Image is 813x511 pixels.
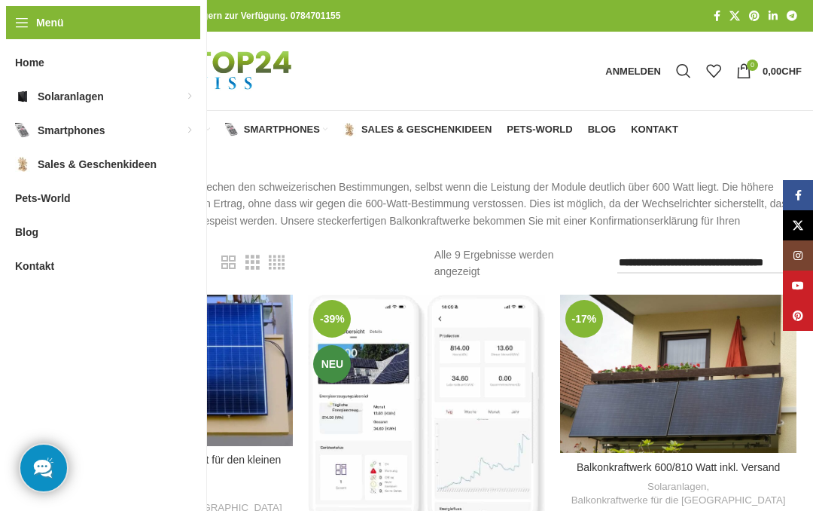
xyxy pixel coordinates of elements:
a: Solaranlagen [101,115,210,145]
a: Facebook Social Link [783,180,813,210]
div: Hauptnavigation [49,115,686,145]
span: -17% [565,300,603,338]
img: Sales & Geschenkideen [343,123,356,136]
p: Unsere Balkonkraftwerke entsprechen den schweizerischen Bestimmungen, selbst wenn die Leistung de... [56,179,802,246]
span: Blog [15,219,38,246]
a: Blog [588,115,617,145]
a: Balkonkraftwerke für die [GEOGRAPHIC_DATA] [571,494,786,508]
a: YouTube Social Link [783,271,813,301]
span: -39% [313,300,351,338]
a: Pets-World [507,115,572,145]
a: Kontakt [631,115,678,145]
a: X Social Link [783,210,813,240]
span: Sales & Geschenkideen [361,124,492,136]
span: Blog [588,124,617,136]
div: Meine Wunschliste [699,56,729,86]
a: Smartphones [225,115,327,145]
a: Pinterest Social Link [783,301,813,331]
span: Kontakt [631,124,678,136]
span: Pets-World [15,185,71,212]
a: Balkonkraftwerk 600/810 Watt inkl. Versand [560,295,796,453]
a: Rasteransicht 4 [269,253,285,272]
img: Smartphones [15,123,30,138]
a: LinkedIn Social Link [764,6,782,26]
span: Kontakt [15,252,54,280]
a: Facebook Social Link [709,6,725,26]
a: Suche [668,56,699,86]
span: Anmelden [605,66,661,76]
a: X Social Link [725,6,744,26]
span: Solaranlagen [38,83,104,110]
span: Neu [313,345,351,383]
a: Solaranlagen [647,480,706,494]
span: CHF [781,66,802,77]
bdi: 0,00 [763,66,802,77]
span: Sales & Geschenkideen [38,151,157,178]
span: Menü [36,14,64,31]
a: Rasteransicht 3 [245,253,260,272]
img: Sales & Geschenkideen [15,157,30,172]
a: Rasteransicht 2 [221,253,236,272]
span: Home [15,49,44,76]
a: Telegram Social Link [782,6,802,26]
span: Smartphones [38,117,105,144]
span: Pets-World [507,124,572,136]
a: Balkonkraftwerk 600/810 Watt inkl. Versand [577,461,780,473]
span: 0 [747,60,758,71]
div: , [568,480,789,508]
span: Smartphones [244,124,320,136]
img: Smartphones [225,123,239,136]
a: Instagram Social Link [783,240,813,271]
a: Pinterest Social Link [744,6,764,26]
img: Solaranlagen [15,89,30,104]
p: Alle 9 Ergebnisse werden angezeigt [434,246,595,280]
select: Shop-Reihenfolge [617,252,805,274]
a: 0 0,00CHF [729,56,809,86]
a: Anmelden [598,56,668,86]
a: Sales & Geschenkideen [343,115,492,145]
